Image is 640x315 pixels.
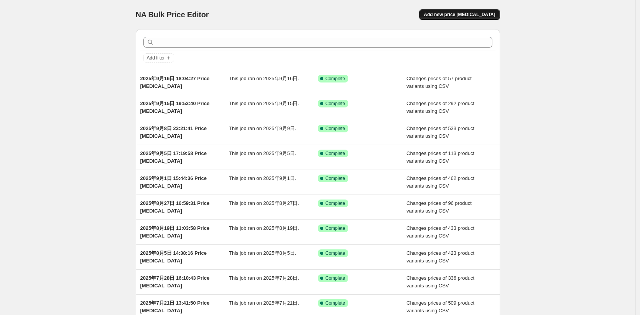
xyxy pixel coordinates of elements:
[229,275,299,281] span: This job ran on 2025年7月28日.
[229,76,299,81] span: This job ran on 2025年9月16日.
[406,125,474,139] span: Changes prices of 533 product variants using CSV
[406,250,474,264] span: Changes prices of 423 product variants using CSV
[326,250,345,256] span: Complete
[326,150,345,157] span: Complete
[326,76,345,82] span: Complete
[140,200,210,214] span: 2025年8月27日 16:59:31 Price [MEDICAL_DATA]
[147,55,165,61] span: Add filter
[406,101,474,114] span: Changes prices of 292 product variants using CSV
[406,275,474,289] span: Changes prices of 336 product variants using CSV
[406,175,474,189] span: Changes prices of 462 product variants using CSV
[229,250,296,256] span: This job ran on 2025年8月5日.
[136,10,209,19] span: NA Bulk Price Editor
[326,200,345,206] span: Complete
[406,300,474,313] span: Changes prices of 509 product variants using CSV
[140,76,210,89] span: 2025年9月16日 18:04:27 Price [MEDICAL_DATA]
[140,175,207,189] span: 2025年9月1日 15:44:36 Price [MEDICAL_DATA]
[326,275,345,281] span: Complete
[229,175,296,181] span: This job ran on 2025年9月1日.
[326,125,345,132] span: Complete
[140,250,207,264] span: 2025年8月5日 14:38:16 Price [MEDICAL_DATA]
[229,150,296,156] span: This job ran on 2025年9月5日.
[406,76,472,89] span: Changes prices of 57 product variants using CSV
[140,225,210,239] span: 2025年8月19日 11:03:58 Price [MEDICAL_DATA]
[326,300,345,306] span: Complete
[140,101,210,114] span: 2025年9月15日 19:53:40 Price [MEDICAL_DATA]
[140,300,210,313] span: 2025年7月21日 13:41:50 Price [MEDICAL_DATA]
[424,12,495,18] span: Add new price [MEDICAL_DATA]
[326,175,345,181] span: Complete
[140,150,207,164] span: 2025年9月5日 17:19:58 Price [MEDICAL_DATA]
[229,225,299,231] span: This job ran on 2025年8月19日.
[406,225,474,239] span: Changes prices of 433 product variants using CSV
[406,150,474,164] span: Changes prices of 113 product variants using CSV
[229,300,299,306] span: This job ran on 2025年7月21日.
[229,101,299,106] span: This job ran on 2025年9月15日.
[419,9,500,20] button: Add new price [MEDICAL_DATA]
[406,200,472,214] span: Changes prices of 96 product variants using CSV
[326,225,345,231] span: Complete
[229,125,296,131] span: This job ran on 2025年9月9日.
[140,125,207,139] span: 2025年9月8日 23:21:41 Price [MEDICAL_DATA]
[229,200,299,206] span: This job ran on 2025年8月27日.
[143,53,174,63] button: Add filter
[326,101,345,107] span: Complete
[140,275,210,289] span: 2025年7月28日 16:10:43 Price [MEDICAL_DATA]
